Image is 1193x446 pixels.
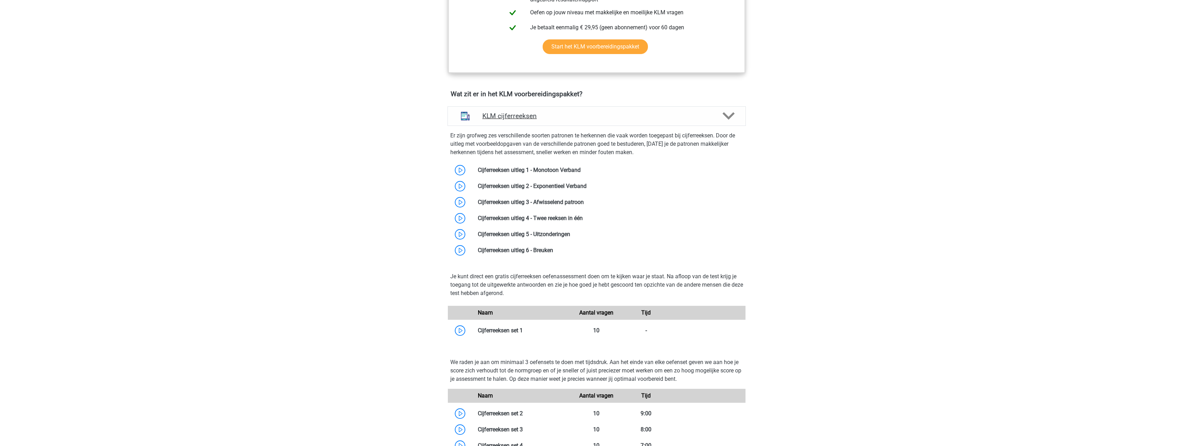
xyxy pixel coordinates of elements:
p: Er zijn grofweg zes verschillende soorten patronen te herkennen die vaak worden toegepast bij cij... [450,131,743,157]
div: Cijferreeksen uitleg 2 - Exponentieel Verband [473,182,745,190]
div: Naam [473,309,572,317]
div: Cijferreeksen uitleg 3 - Afwisselend patroon [473,198,745,206]
div: Aantal vragen [572,309,621,317]
p: Je kunt direct een gratis cijferreeksen oefenassessment doen om te kijken waar je staat. Na afloo... [450,272,743,297]
div: Tijd [621,392,671,400]
div: Naam [473,392,572,400]
div: Cijferreeksen uitleg 1 - Monotoon Verband [473,166,745,174]
div: Cijferreeksen set 2 [473,409,572,418]
p: We raden je aan om minimaal 3 oefensets te doen met tijdsdruk. Aan het einde van elke oefenset ge... [450,358,743,383]
div: Tijd [621,309,671,317]
img: cijferreeksen [456,107,474,125]
div: Cijferreeksen uitleg 5 - Uitzonderingen [473,230,745,239]
div: Cijferreeksen set 1 [473,326,572,335]
a: cijferreeksen KLM cijferreeksen [445,106,749,126]
h4: KLM cijferreeksen [482,112,711,120]
a: Start het KLM voorbereidingspakket [543,39,648,54]
div: Aantal vragen [572,392,621,400]
div: Cijferreeksen set 3 [473,425,572,434]
h4: Wat zit er in het KLM voorbereidingspakket? [451,90,743,98]
div: Cijferreeksen uitleg 6 - Breuken [473,246,745,255]
div: Cijferreeksen uitleg 4 - Twee reeksen in één [473,214,745,222]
